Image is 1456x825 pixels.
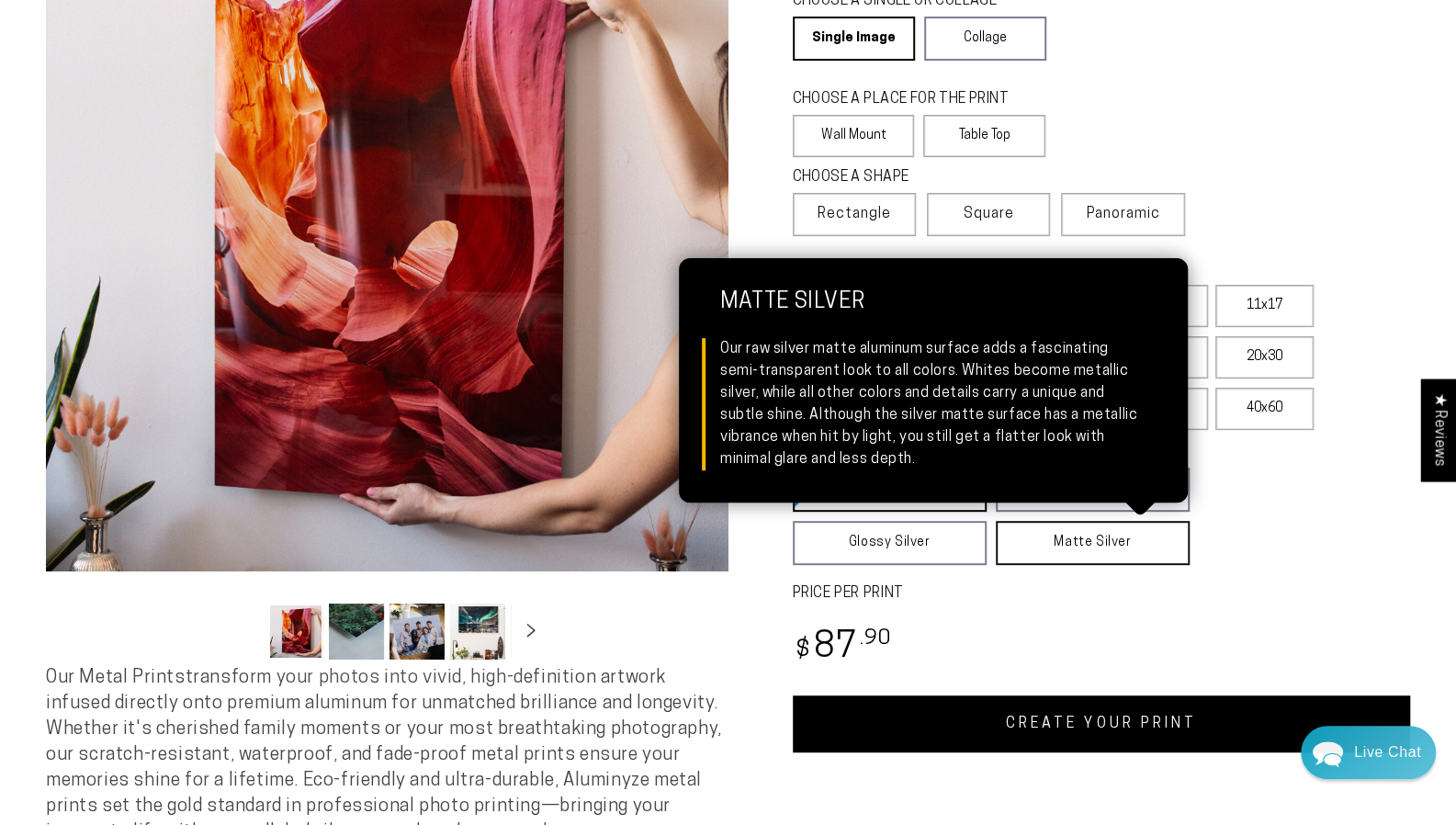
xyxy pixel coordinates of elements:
a: Glossy Silver [793,521,987,565]
a: Single Image [793,17,915,61]
button: Slide left [222,612,263,652]
label: 40x60 [1215,388,1314,430]
span: $ [796,639,811,663]
span: Panoramic [1087,207,1160,221]
label: PRICE PER PRINT [793,583,1411,605]
label: 20x30 [1215,336,1314,379]
label: Table Top [923,115,1045,157]
a: Collage [924,17,1046,61]
a: CREATE YOUR PRINT [793,695,1411,752]
a: Matte Silver [996,521,1190,565]
label: Wall Mount [793,115,915,157]
strong: Matte Silver [720,290,1146,338]
label: 11x17 [1215,285,1314,327]
legend: CHOOSE A PLACE FOR THE PRINT [793,89,1029,110]
div: Contact Us Directly [1354,726,1421,779]
button: Load image 1 in gallery view [268,604,323,660]
button: Slide right [511,612,551,652]
div: Our raw silver matte aluminum surface adds a fascinating semi-transparent look to all colors. Whi... [720,338,1146,470]
div: Chat widget toggle [1301,726,1436,779]
div: Click to open Judge.me floating reviews tab [1421,379,1456,480]
bdi: 87 [793,630,893,666]
button: Load image 4 in gallery view [450,604,505,660]
button: Load image 2 in gallery view [329,604,384,660]
span: Rectangle [818,203,891,225]
sup: .90 [859,628,892,650]
button: Load image 3 in gallery view [389,604,445,660]
span: Square [964,203,1014,225]
legend: CHOOSE A SHAPE [793,167,1032,188]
